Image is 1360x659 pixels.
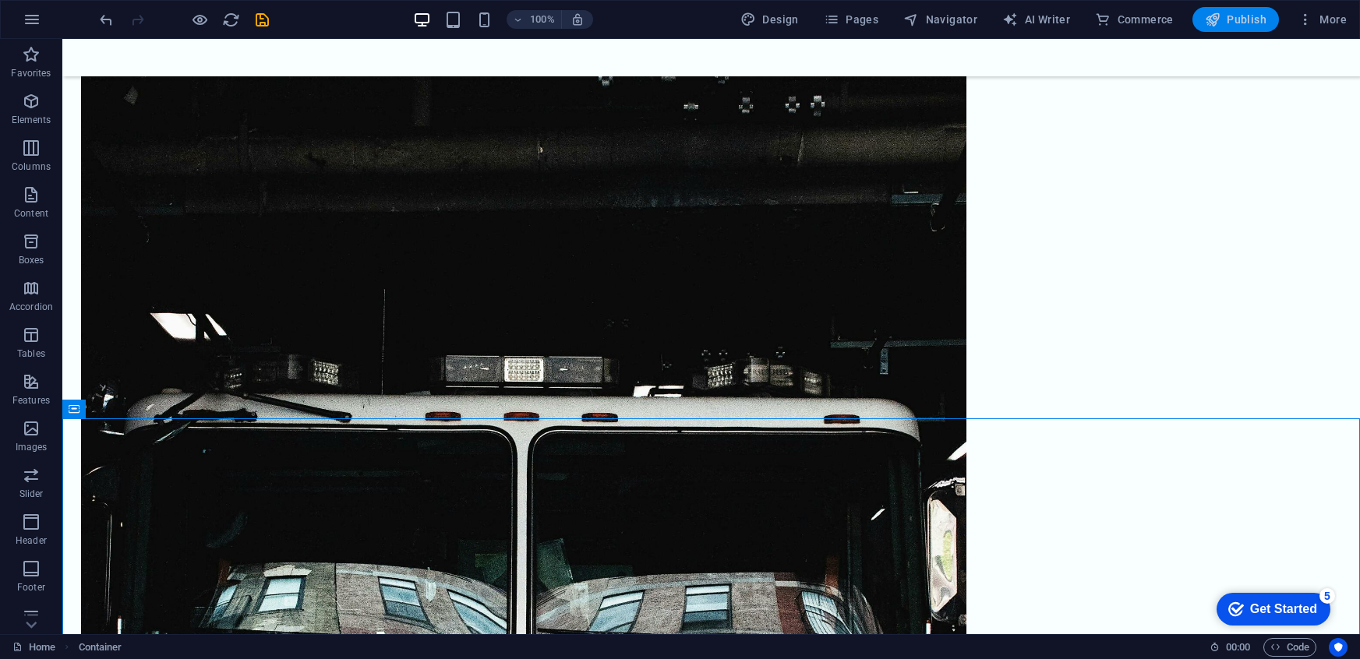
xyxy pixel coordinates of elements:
span: AI Writer [1002,12,1070,27]
span: Commerce [1095,12,1174,27]
p: Content [14,207,48,220]
p: Elements [12,114,51,126]
button: Click here to leave preview mode and continue editing [191,10,210,29]
h6: 100% [530,10,555,29]
nav: breadcrumb [79,638,122,657]
span: Publish [1205,12,1266,27]
span: Click to select. Double-click to edit [79,638,122,657]
p: Accordion [9,301,53,313]
p: Columns [12,160,51,173]
span: : [1237,641,1239,653]
button: AI Writer [996,7,1076,32]
span: 00 00 [1226,638,1250,657]
a: Click to cancel selection. Double-click to open Pages [12,638,55,657]
p: Features [12,394,50,407]
i: Reload page [223,11,241,29]
span: More [1298,12,1347,27]
p: Favorites [11,67,51,79]
p: Boxes [19,254,44,266]
i: Undo: Delete elements (Ctrl+Z) [98,11,116,29]
div: Get Started 5 items remaining, 0% complete [12,8,126,41]
button: Design [734,7,805,32]
p: Footer [17,581,45,594]
span: Pages [824,12,878,27]
span: Navigator [903,12,977,27]
p: Tables [17,347,45,360]
button: undo [97,10,116,29]
span: Design [740,12,799,27]
button: Usercentrics [1329,638,1348,657]
div: 5 [115,3,131,19]
button: More [1291,7,1353,32]
p: Header [16,534,47,547]
p: Images [16,441,48,453]
button: Code [1263,638,1316,657]
button: Commerce [1089,7,1180,32]
button: Navigator [897,7,984,32]
button: reload [222,10,241,29]
button: save [253,10,272,29]
button: 100% [507,10,562,29]
i: Save (Ctrl+S) [254,11,272,29]
div: Get Started [46,17,113,31]
p: Slider [19,488,44,500]
button: Pages [818,7,885,32]
i: On resize automatically adjust zoom level to fit chosen device. [570,12,585,26]
h6: Session time [1210,638,1251,657]
button: Publish [1192,7,1279,32]
span: Code [1270,638,1309,657]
